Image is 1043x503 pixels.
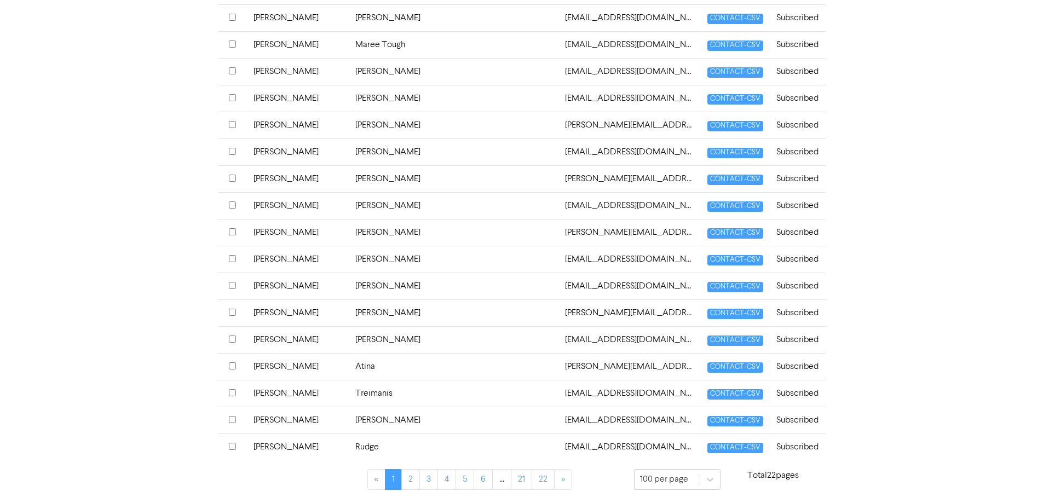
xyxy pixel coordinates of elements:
td: Maree Tough [349,31,431,58]
td: [PERSON_NAME] [349,85,431,112]
td: [PERSON_NAME] [349,112,431,138]
td: Subscribed [770,112,825,138]
td: Subscribed [770,219,825,246]
td: Subscribed [770,192,825,219]
span: CONTACT-CSV [707,228,763,239]
td: [PERSON_NAME] [349,58,431,85]
td: [PERSON_NAME] [349,4,431,31]
a: Page 6 [474,469,493,490]
span: CONTACT-CSV [707,201,763,212]
td: [PERSON_NAME] [247,58,349,85]
span: CONTACT-CSV [707,14,763,24]
td: [PERSON_NAME] [349,273,431,299]
span: CONTACT-CSV [707,148,763,158]
td: [PERSON_NAME] [349,192,431,219]
td: anitarudge@outlook.com [558,433,701,460]
a: Page 1 is your current page [385,469,402,490]
td: [PERSON_NAME] [247,273,349,299]
td: [PERSON_NAME] [349,138,431,165]
td: [PERSON_NAME] [247,353,349,380]
td: [PERSON_NAME] [247,112,349,138]
td: andrew.boardman78@gmail.com [558,219,701,246]
span: CONTACT-CSV [707,67,763,78]
span: CONTACT-CSV [707,309,763,319]
span: CONTACT-CSV [707,41,763,51]
td: Subscribed [770,380,825,407]
td: Subscribed [770,353,825,380]
td: amydiana121@gmail.com [558,58,701,85]
td: amy.feakes@gmail.com [558,112,701,138]
span: CONTACT-CSV [707,336,763,346]
td: [PERSON_NAME] [349,326,431,353]
a: Page 21 [511,469,532,490]
td: Subscribed [770,58,825,85]
td: [PERSON_NAME] [247,85,349,112]
td: angeline.atina@virginaustralia.com [558,353,701,380]
td: [PERSON_NAME] [349,246,431,273]
span: CONTACT-CSV [707,416,763,426]
td: [PERSON_NAME] [247,219,349,246]
span: CONTACT-CSV [707,121,763,131]
a: Page 4 [437,469,456,490]
td: Subscribed [770,85,825,112]
td: Rudge [349,433,431,460]
td: Subscribed [770,273,825,299]
td: [PERSON_NAME] [247,246,349,273]
td: Subscribed [770,165,825,192]
a: Page 2 [401,469,420,490]
td: andrewmcfarlane89@gmail.com [558,246,701,273]
a: Page 22 [532,469,555,490]
td: Subscribed [770,4,825,31]
td: Subscribed [770,299,825,326]
td: Treimanis [349,380,431,407]
p: Total 22 pages [721,469,826,482]
td: andrewbeardmore@hotmail.com [558,192,701,219]
td: [PERSON_NAME] [247,4,349,31]
td: angietreimanis@gmail.com [558,380,701,407]
td: [PERSON_NAME] [247,192,349,219]
td: [PERSON_NAME] [247,433,349,460]
span: CONTACT-CSV [707,389,763,400]
td: [PERSON_NAME] [247,380,349,407]
td: angela.capriotti69@gmail.com [558,299,701,326]
td: [PERSON_NAME] [247,138,349,165]
span: CONTACT-CSV [707,282,763,292]
td: amtough@live.com [558,31,701,58]
a: Page 5 [456,469,474,490]
td: [PERSON_NAME] [349,407,431,433]
span: CONTACT-CSV [707,175,763,185]
div: 100 per page [640,473,688,486]
td: Subscribed [770,433,825,460]
td: angelafinger9@gmail.com [558,326,701,353]
td: amthomas76@gmail.com [558,4,701,31]
td: [PERSON_NAME] [349,219,431,246]
td: amyellendee@gmail.com [558,85,701,112]
span: CONTACT-CSV [707,94,763,105]
td: [PERSON_NAME] [247,407,349,433]
td: Subscribed [770,138,825,165]
td: angela24881@me.com [558,273,701,299]
td: [PERSON_NAME] [247,31,349,58]
span: CONTACT-CSV [707,443,763,453]
iframe: Chat Widget [988,450,1043,503]
a: » [554,469,572,490]
td: Subscribed [770,31,825,58]
td: [PERSON_NAME] [349,165,431,192]
td: andrew.bailey@qfes.qld.gov.au [558,165,701,192]
td: [PERSON_NAME] [247,299,349,326]
span: CONTACT-CSV [707,362,763,373]
td: Atina [349,353,431,380]
td: amylyoung85@gmail.com [558,138,701,165]
td: Subscribed [770,407,825,433]
td: [PERSON_NAME] [349,299,431,326]
span: CONTACT-CSV [707,255,763,265]
td: Subscribed [770,326,825,353]
td: [PERSON_NAME] [247,165,349,192]
a: Page 3 [419,469,438,490]
td: [PERSON_NAME] [247,326,349,353]
td: Subscribed [770,246,825,273]
td: angolabuff@yahoo.com [558,407,701,433]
